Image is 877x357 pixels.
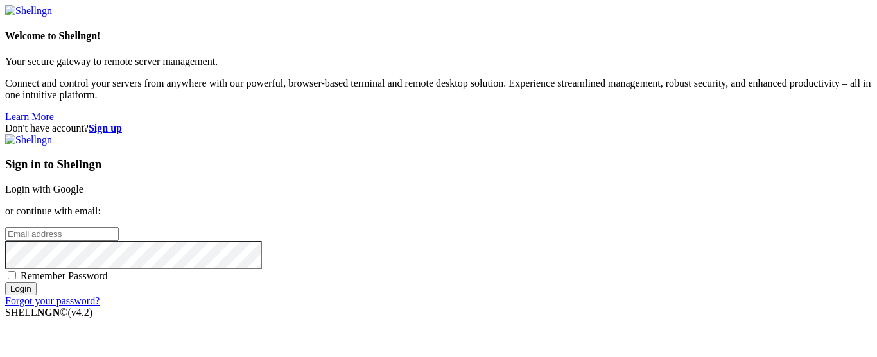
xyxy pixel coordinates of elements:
div: Don't have account? [5,123,872,134]
a: Login with Google [5,184,83,195]
a: Learn More [5,111,54,122]
input: Login [5,282,37,295]
a: Sign up [89,123,122,134]
a: Forgot your password? [5,295,100,306]
span: SHELL © [5,307,92,318]
img: Shellngn [5,5,52,17]
input: Email address [5,227,119,241]
h4: Welcome to Shellngn! [5,30,872,42]
input: Remember Password [8,271,16,279]
p: or continue with email: [5,205,872,217]
span: 4.2.0 [68,307,93,318]
img: Shellngn [5,134,52,146]
p: Your secure gateway to remote server management. [5,56,872,67]
span: Remember Password [21,270,108,281]
p: Connect and control your servers from anywhere with our powerful, browser-based terminal and remo... [5,78,872,101]
b: NGN [37,307,60,318]
h3: Sign in to Shellngn [5,157,872,171]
